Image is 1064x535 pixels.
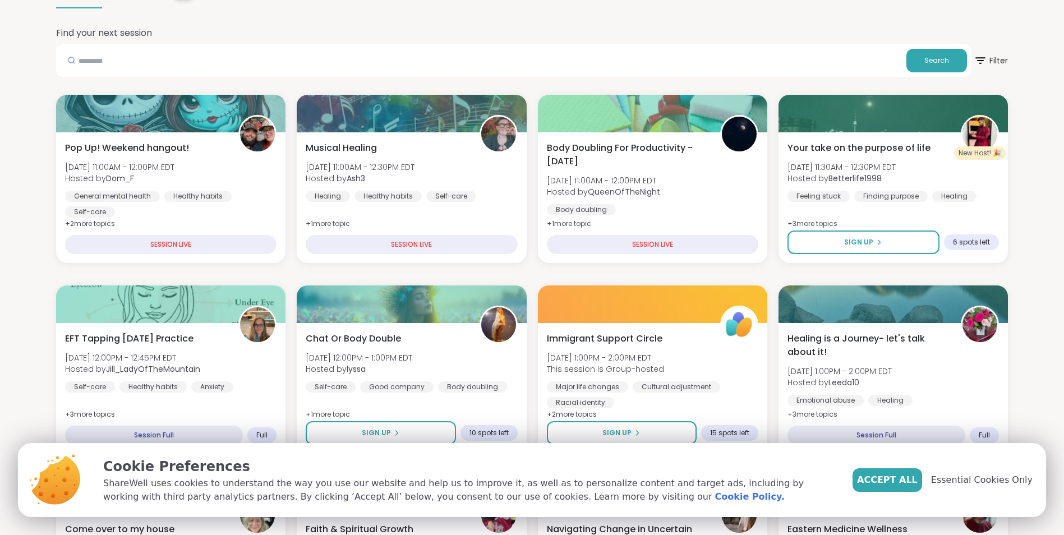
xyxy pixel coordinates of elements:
span: [DATE] 12:00PM - 12:45PM EDT [65,352,200,363]
div: Self-care [65,381,115,393]
div: Emotional abuse [787,395,864,406]
span: [DATE] 1:00PM - 2:00PM EDT [547,352,664,363]
button: Accept All [853,468,922,492]
span: EFT Tapping [DATE] Practice [65,332,194,345]
img: Betterlife1998 [962,117,997,151]
div: Healing [868,395,913,406]
span: Full [256,431,268,440]
div: Healthy habits [119,381,187,393]
span: This session is Group-hosted [547,363,664,375]
button: Sign Up [547,421,697,445]
span: Hosted by [787,173,896,184]
div: Healthy habits [354,191,422,202]
span: Accept All [857,473,918,487]
div: Body doubling [438,381,507,393]
span: [DATE] 11:00AM - 12:00PM EDT [547,175,660,186]
span: Healing is a Journey- let's talk about it! [787,332,948,359]
span: [DATE] 11:00AM - 12:00PM EDT [65,162,174,173]
span: Chat Or Body Double [306,332,401,345]
div: New Host! 🎉 [954,146,1006,160]
span: [DATE] 1:00PM - 2:00PM EDT [787,366,892,377]
span: 6 spots left [953,238,990,247]
b: Dom_F [106,173,134,184]
img: Leeda10 [962,307,997,342]
span: [DATE] 11:30AM - 12:30PM EDT [787,162,896,173]
div: Self-care [65,206,115,218]
div: Good company [360,381,434,393]
div: Self-care [426,191,476,202]
b: Leeda10 [828,377,859,388]
span: Your take on the purpose of life [787,141,931,155]
span: Filter [974,47,1008,74]
img: lyssa [481,307,516,342]
div: Racial identity [547,397,614,408]
img: Jill_LadyOfTheMountain [240,307,275,342]
span: 10 spots left [469,428,509,437]
span: Full [979,431,990,440]
div: SESSION LIVE [306,235,517,254]
div: SESSION LIVE [65,235,277,254]
img: QueenOfTheNight [722,117,757,151]
b: Betterlife1998 [828,173,882,184]
img: Dom_F [240,117,275,151]
span: [DATE] 12:00PM - 1:00PM EDT [306,352,412,363]
div: SESSION LIVE [547,235,758,254]
div: Session Full [787,426,965,445]
p: Cookie Preferences [103,456,835,477]
span: Hosted by [306,173,414,184]
span: 15 spots left [710,428,749,437]
div: Self-care [306,381,356,393]
span: Search [924,56,949,66]
span: Sign Up [362,428,391,438]
span: Sign Up [602,428,632,438]
span: [DATE] 11:00AM - 12:30PM EDT [306,162,414,173]
span: Hosted by [306,363,412,375]
div: General mental health [65,191,160,202]
span: Sign Up [844,237,873,247]
b: QueenOfTheNight [588,186,660,197]
div: Body doubling [547,204,616,215]
button: Filter [974,44,1008,77]
span: Hosted by [65,363,200,375]
button: Search [906,49,967,72]
div: Healing [306,191,350,202]
div: Cultural adjustment [633,381,720,393]
span: Immigrant Support Circle [547,332,662,345]
button: Sign Up [306,421,455,445]
span: Musical Healing [306,141,377,155]
span: Hosted by [547,186,660,197]
img: Ash3 [481,117,516,151]
span: Essential Cookies Only [931,473,1033,487]
b: lyssa [347,363,366,375]
div: Anxiety [191,381,233,393]
div: Healthy habits [164,191,232,202]
a: Cookie Policy. [715,490,785,504]
p: ShareWell uses cookies to understand the way you use our website and help us to improve it, as we... [103,477,835,504]
b: Jill_LadyOfTheMountain [106,363,200,375]
span: Hosted by [65,173,174,184]
div: Healing [932,191,977,202]
button: Sign Up [787,230,939,254]
div: Major life changes [547,381,628,393]
span: Pop Up! Weekend hangout! [65,141,189,155]
div: Finding purpose [854,191,928,202]
b: Ash3 [347,173,365,184]
span: Body Doubling For Productivity - [DATE] [547,141,708,168]
h2: Find your next session [56,26,152,40]
img: ShareWell [722,307,757,342]
span: Hosted by [787,377,892,388]
div: Feeling stuck [787,191,850,202]
div: Session Full [65,426,243,445]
